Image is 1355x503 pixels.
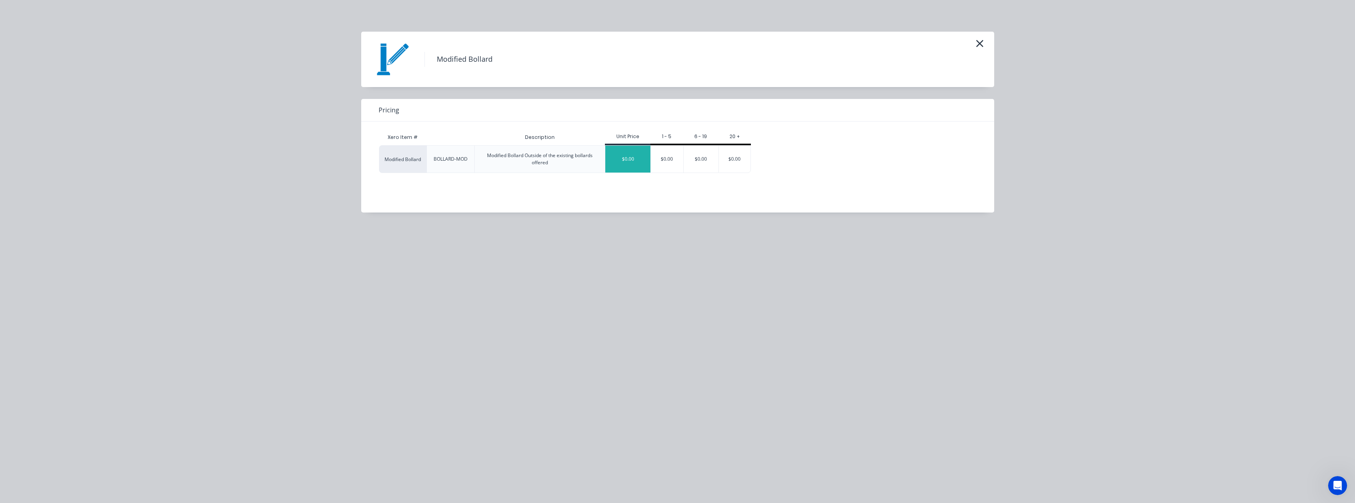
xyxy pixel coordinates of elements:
div: $0.00 [719,146,751,173]
h4: Modified Bollard [425,52,504,67]
div: $0.00 [684,146,718,173]
div: Modified Bollard [379,145,426,173]
div: Unit Price [605,133,650,140]
span: Pricing [379,105,399,115]
div: $0.00 [605,146,650,173]
div: BOLLARD-MOD [434,156,468,163]
div: Modified Bollard Outside of the existing bollards offered [481,152,599,166]
iframe: Intercom live chat [1328,476,1347,495]
div: Description [519,127,561,147]
img: Modified Bollard [373,40,413,79]
div: 1 - 5 [650,133,683,140]
div: Xero Item # [379,129,426,145]
div: 20 + [718,133,751,140]
div: 6 - 19 [683,133,718,140]
div: $0.00 [651,146,683,173]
